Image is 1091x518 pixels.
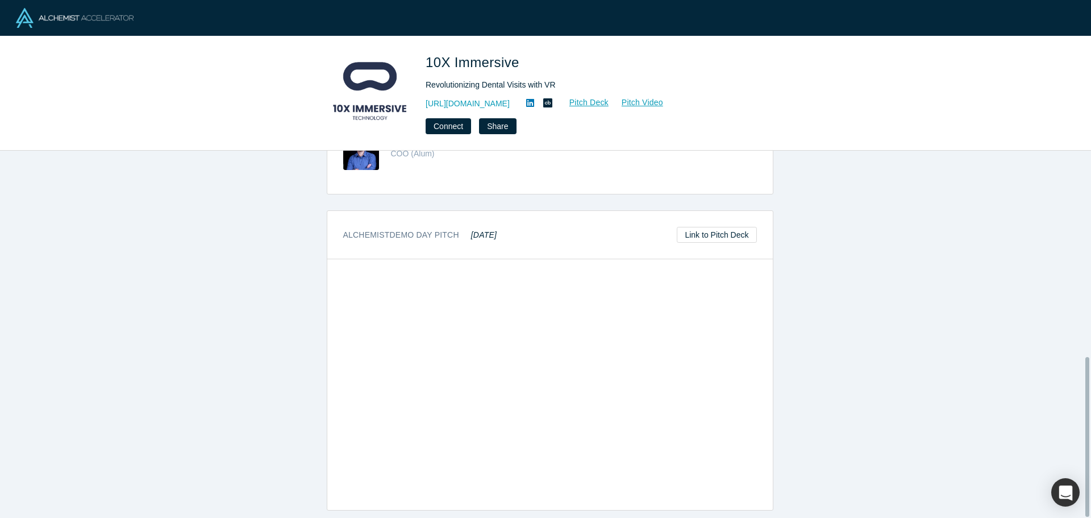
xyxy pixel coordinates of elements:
[330,52,410,132] img: 10X Immersive's Logo
[343,136,379,170] img: Petros Hergnyan's Profile Image
[479,118,516,134] button: Share
[471,230,497,239] em: [DATE]
[426,55,523,70] span: 10X Immersive
[426,98,510,110] a: [URL][DOMAIN_NAME]
[557,96,609,109] a: Pitch Deck
[426,118,471,134] button: Connect
[677,227,756,243] a: Link to Pitch Deck
[426,79,744,91] div: Revolutionizing Dental Visits with VR
[343,229,497,241] h3: Alchemist Demo Day Pitch
[391,149,435,158] span: COO (Alum)
[327,259,773,510] iframe: 10X Immersive
[16,8,134,28] img: Alchemist Logo
[609,96,664,109] a: Pitch Video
